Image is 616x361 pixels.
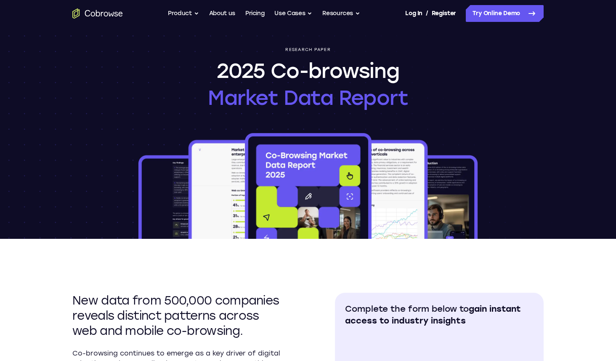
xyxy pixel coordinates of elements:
span: Market Data Report [208,84,408,111]
h1: 2025 Co-browsing [208,57,408,111]
h2: New data from 500,000 companies reveals distinct patterns across web and mobile co-browsing. [72,293,281,338]
button: Product [168,5,199,22]
img: 2025 Co-browsing Market Data Report [137,131,479,239]
span: gain instant access to industry insights [345,304,521,326]
button: Resources [322,5,360,22]
h2: Complete the form below to [345,303,534,326]
button: Use Cases [274,5,312,22]
a: Go to the home page [72,8,123,19]
a: Try Online Demo [466,5,544,22]
p: Research paper [285,47,331,52]
a: Log In [405,5,422,22]
a: About us [209,5,235,22]
span: / [426,8,428,19]
a: Pricing [245,5,265,22]
a: Register [432,5,456,22]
